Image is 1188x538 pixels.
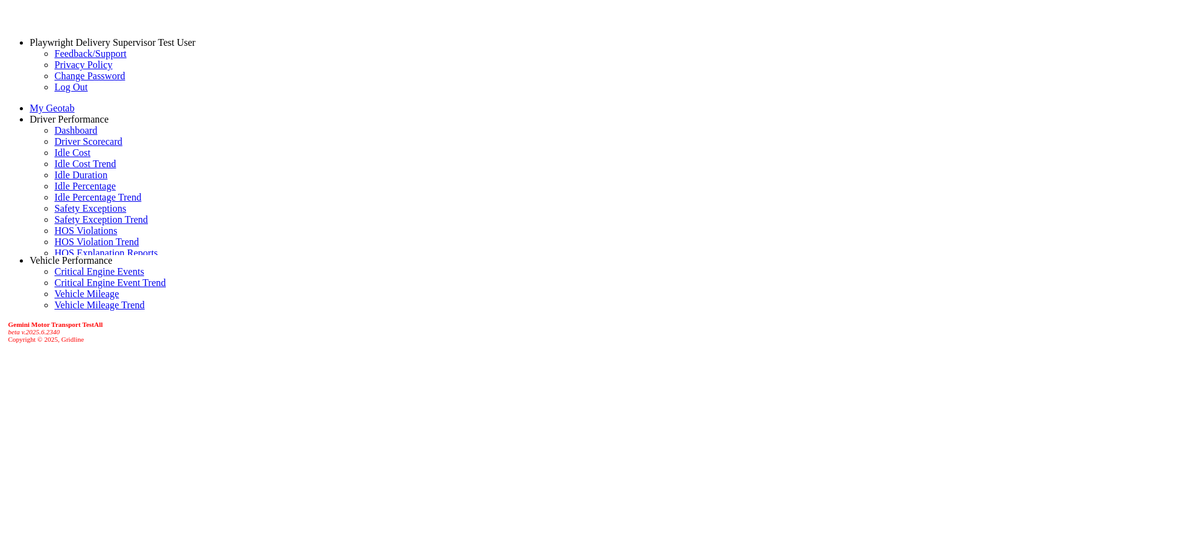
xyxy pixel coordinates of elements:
a: Idle Cost Trend [54,158,116,169]
a: Log Out [54,82,88,92]
a: HOS Violations [54,225,117,236]
a: Vehicle Mileage [54,289,119,299]
a: Playwright Delivery Supervisor Test User [30,37,196,48]
i: beta v.2025.6.2340 [8,328,60,336]
b: Gemini Motor Transport TestAll [8,321,103,328]
a: My Geotab [30,103,74,113]
a: HOS Violation Trend [54,236,139,247]
a: Feedback/Support [54,48,126,59]
a: Privacy Policy [54,59,113,70]
a: Idle Duration [54,170,108,180]
a: Change Password [54,71,125,81]
a: Safety Exceptions [54,203,126,214]
a: Critical Engine Events [54,266,144,277]
a: Driver Performance [30,114,109,124]
a: Critical Engine Event Trend [54,277,166,288]
a: Vehicle Performance [30,255,113,266]
a: Idle Cost [54,147,90,158]
a: Dashboard [54,125,97,136]
a: Safety Exception Trend [54,214,148,225]
a: HOS Explanation Reports [54,248,158,258]
a: Idle Percentage Trend [54,192,141,202]
a: Driver Scorecard [54,136,123,147]
a: Idle Percentage [54,181,116,191]
div: Copyright © 2025, Gridline [8,321,1183,343]
a: Vehicle Mileage Trend [54,300,145,310]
